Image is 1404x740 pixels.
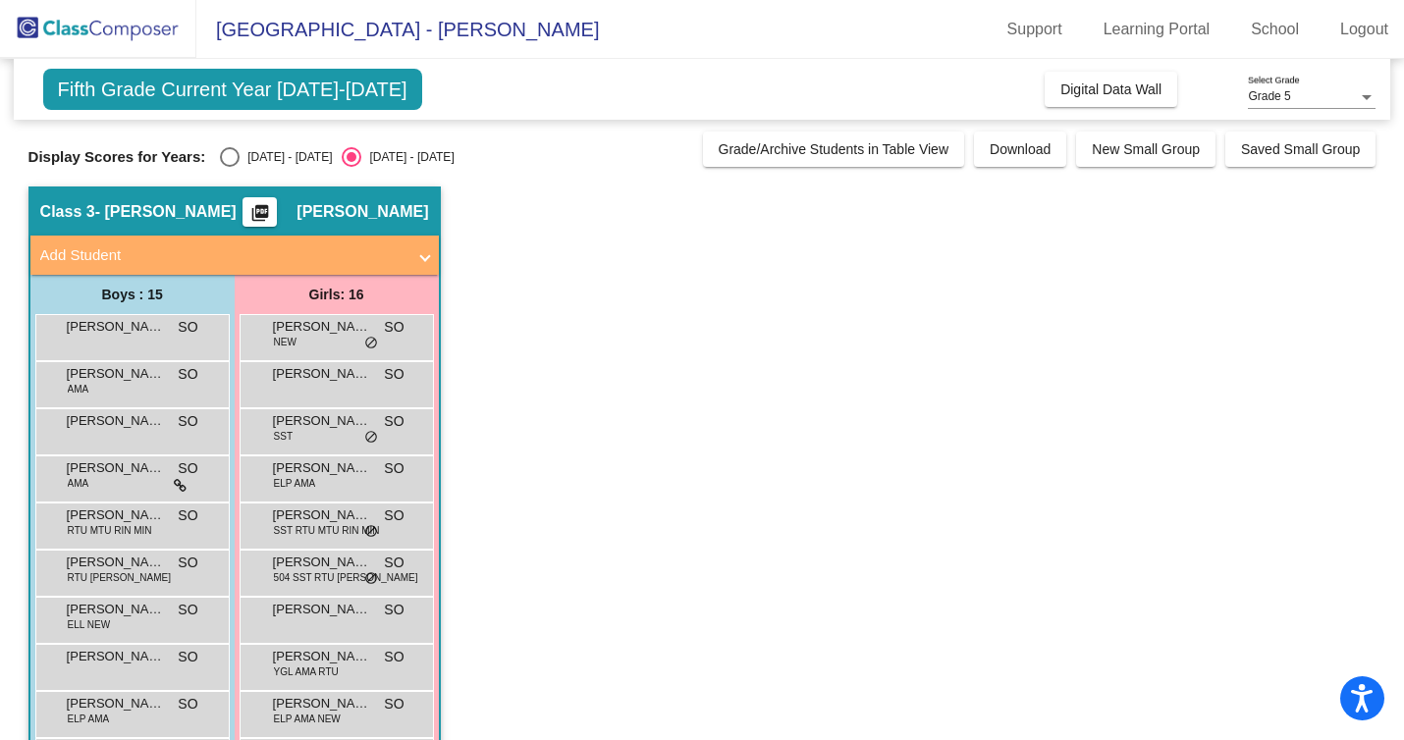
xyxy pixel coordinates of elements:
span: SO [384,600,404,620]
span: [PERSON_NAME] [273,458,371,478]
span: SO [178,458,197,479]
span: [PERSON_NAME] [297,202,428,222]
span: [PERSON_NAME] [67,553,165,572]
span: Fifth Grade Current Year [DATE]-[DATE] [43,69,422,110]
button: Digital Data Wall [1045,72,1177,107]
span: SO [178,364,197,385]
span: SO [384,694,404,714]
button: Download [974,132,1066,167]
span: [PERSON_NAME] [67,364,165,384]
span: RTU [PERSON_NAME] [68,570,171,585]
span: 504 SST RTU [PERSON_NAME] [274,570,418,585]
a: Learning Portal [1088,14,1226,45]
mat-expansion-panel-header: Add Student [30,236,439,275]
span: Grade/Archive Students in Table View [719,141,949,157]
span: ELP AMA [274,476,316,491]
span: [PERSON_NAME] [67,458,165,478]
span: NEW [274,335,297,349]
span: New Small Group [1092,141,1200,157]
span: do_not_disturb_alt [364,571,378,587]
span: ELP AMA [68,712,110,726]
span: SST [274,429,293,444]
span: [PERSON_NAME] [273,364,371,384]
span: SO [178,411,197,432]
span: [PERSON_NAME] [273,317,371,337]
span: [PERSON_NAME] [273,600,371,619]
a: Support [992,14,1078,45]
span: SO [178,317,197,338]
span: [PERSON_NAME] [67,505,165,525]
span: [PERSON_NAME] [67,600,165,619]
span: Grade 5 [1248,89,1290,103]
div: [DATE] - [DATE] [361,148,454,166]
button: Saved Small Group [1225,132,1376,167]
span: SO [384,647,404,667]
div: Girls: 16 [235,275,439,314]
div: [DATE] - [DATE] [240,148,332,166]
span: SO [384,364,404,385]
span: SO [384,317,404,338]
span: Display Scores for Years: [28,148,206,166]
span: [PERSON_NAME] [67,647,165,666]
span: - [PERSON_NAME] [95,202,237,222]
span: do_not_disturb_alt [364,336,378,351]
span: [PERSON_NAME] [273,505,371,525]
button: New Small Group [1076,132,1215,167]
span: [PERSON_NAME] [67,317,165,337]
span: [PERSON_NAME] [273,411,371,431]
span: [PERSON_NAME] [67,694,165,714]
span: SO [178,505,197,526]
span: ELL NEW [68,617,111,632]
span: SO [178,553,197,573]
span: AMA [68,382,89,396]
span: RTU MTU RIN MIN [68,523,152,538]
span: [PERSON_NAME] [273,553,371,572]
span: [PERSON_NAME] [273,647,371,666]
span: [PERSON_NAME] [273,694,371,714]
mat-icon: picture_as_pdf [248,203,272,231]
span: Digital Data Wall [1060,81,1161,97]
span: Download [990,141,1051,157]
a: School [1235,14,1315,45]
mat-panel-title: Add Student [40,244,405,267]
span: [PERSON_NAME] [67,411,165,431]
button: Print Students Details [243,197,277,227]
span: Class 3 [40,202,95,222]
span: do_not_disturb_alt [364,524,378,540]
span: do_not_disturb_alt [364,430,378,446]
span: SO [384,458,404,479]
mat-radio-group: Select an option [220,147,454,167]
span: SO [178,694,197,714]
span: SO [384,505,404,526]
span: SST RTU MTU RIN MIN [274,523,380,538]
span: [GEOGRAPHIC_DATA] - [PERSON_NAME] [196,14,599,45]
span: ELP AMA NEW [274,712,341,726]
span: SO [384,411,404,432]
div: Boys : 15 [30,275,235,314]
a: Logout [1324,14,1404,45]
span: SO [384,553,404,573]
span: SO [178,600,197,620]
span: AMA [68,476,89,491]
span: Saved Small Group [1241,141,1360,157]
button: Grade/Archive Students in Table View [703,132,965,167]
span: SO [178,647,197,667]
span: YGL AMA RTU [274,664,339,679]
